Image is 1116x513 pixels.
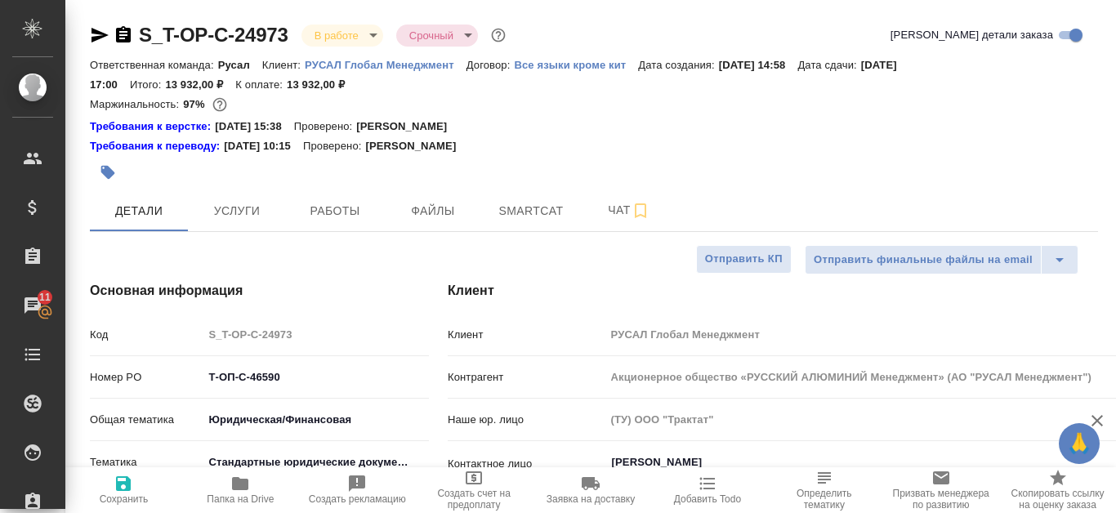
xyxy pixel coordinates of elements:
[299,467,416,513] button: Создать рекламацию
[90,138,224,154] a: Требования к переводу:
[215,118,294,135] p: [DATE] 15:38
[416,467,533,513] button: Создать счет на предоплату
[547,493,635,505] span: Заявка на доставку
[466,59,515,71] p: Договор:
[90,118,215,135] a: Требования к верстке:
[696,245,792,274] button: Отправить КП
[590,200,668,221] span: Чат
[90,154,126,190] button: Добавить тэг
[114,25,133,45] button: Скопировать ссылку
[533,467,650,513] button: Заявка на доставку
[203,406,429,434] div: Юридическая/Финансовая
[4,285,61,326] a: 11
[203,323,429,346] input: Пустое поле
[404,29,458,42] button: Срочный
[203,365,429,389] input: ✎ Введи что-нибудь
[1065,426,1093,461] span: 🙏
[90,369,203,386] p: Номер PO
[649,467,766,513] button: Добавить Todo
[631,201,650,221] svg: Подписаться
[514,59,638,71] p: Все языки кроме кит
[448,369,605,386] p: Контрагент
[182,467,299,513] button: Папка на Drive
[235,78,287,91] p: К оплате:
[303,138,366,154] p: Проверено:
[310,29,364,42] button: В работе
[90,25,109,45] button: Скопировать ссылку для ЯМессенджера
[90,118,215,135] div: Нажми, чтобы открыть папку с инструкцией
[719,59,798,71] p: [DATE] 14:58
[100,201,178,221] span: Детали
[891,27,1053,43] span: [PERSON_NAME] детали заказа
[203,448,429,476] div: Стандартные юридические документы, договоры, уставы
[198,201,276,221] span: Услуги
[365,138,468,154] p: [PERSON_NAME]
[262,59,305,71] p: Клиент:
[287,78,357,91] p: 13 932,00 ₽
[396,25,478,47] div: В работе
[294,118,357,135] p: Проверено:
[165,78,235,91] p: 13 932,00 ₽
[674,493,741,505] span: Добавить Todo
[797,59,860,71] p: Дата сдачи:
[130,78,165,91] p: Итого:
[90,59,218,71] p: Ответственная команда:
[224,138,303,154] p: [DATE] 10:15
[356,118,459,135] p: [PERSON_NAME]
[448,327,605,343] p: Клиент
[1059,423,1100,464] button: 🙏
[207,493,274,505] span: Папка на Drive
[488,25,509,46] button: Доп статусы указывают на важность/срочность заказа
[305,57,466,71] a: РУСАЛ Глобал Менеджмент
[296,201,374,221] span: Работы
[999,467,1116,513] button: Скопировать ссылку на оценку заказа
[100,493,149,505] span: Сохранить
[218,59,262,71] p: Русал
[448,456,605,472] p: Контактное лицо
[309,493,406,505] span: Создать рекламацию
[892,488,989,511] span: Призвать менеджера по развитию
[514,57,638,71] a: Все языки кроме кит
[183,98,208,110] p: 97%
[90,281,382,301] h4: Основная информация
[1009,488,1106,511] span: Скопировать ссылку на оценку заказа
[882,467,999,513] button: Призвать менеджера по развитию
[65,467,182,513] button: Сохранить
[301,25,383,47] div: В работе
[705,250,783,269] span: Отправить КП
[448,281,1098,301] h4: Клиент
[209,94,230,115] button: 300.00 RUB;
[139,24,288,46] a: S_T-OP-C-24973
[90,412,203,428] p: Общая тематика
[394,201,472,221] span: Файлы
[90,98,183,110] p: Маржинальность:
[90,327,203,343] p: Код
[805,245,1042,274] button: Отправить финальные файлы на email
[426,488,523,511] span: Создать счет на предоплату
[29,289,60,306] span: 11
[90,138,224,154] div: Нажми, чтобы открыть папку с инструкцией
[775,488,873,511] span: Определить тематику
[814,251,1033,270] span: Отправить финальные файлы на email
[305,59,466,71] p: РУСАЛ Глобал Менеджмент
[766,467,882,513] button: Определить тематику
[638,59,718,71] p: Дата создания:
[492,201,570,221] span: Smartcat
[448,412,605,428] p: Наше юр. лицо
[90,454,203,471] p: Тематика
[805,245,1078,274] div: split button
